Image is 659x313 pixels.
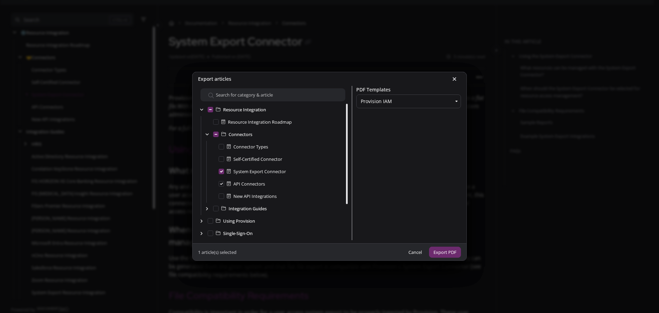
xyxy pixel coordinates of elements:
label: Single-Sign-On [223,230,253,236]
button: Cancel [404,247,426,258]
div: arrow [204,131,210,138]
label: Resource Integration Roadmap [228,118,292,125]
div: arrow [198,230,205,237]
div: arrow [204,205,210,212]
label: Integration Guides [229,205,267,212]
button: Export PDF [429,247,461,258]
label: New API Integrations [233,192,277,199]
div: arrow [198,218,205,224]
label: Self-Certified Connector [233,155,282,162]
label: System Export Connector [233,168,286,175]
label: Resource Integration [223,106,266,113]
div: 1 article(s) selected [198,249,236,256]
button: Provision IAM [356,94,461,108]
label: Connectors [229,131,252,137]
label: Connector Types [233,143,268,150]
div: arrow [198,107,205,113]
label: Using Provision [223,217,255,224]
input: Search for category & article [200,88,346,102]
label: API Connectors [233,180,265,187]
div: PDF Templates [356,86,461,93]
span: Export articles [198,75,231,83]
